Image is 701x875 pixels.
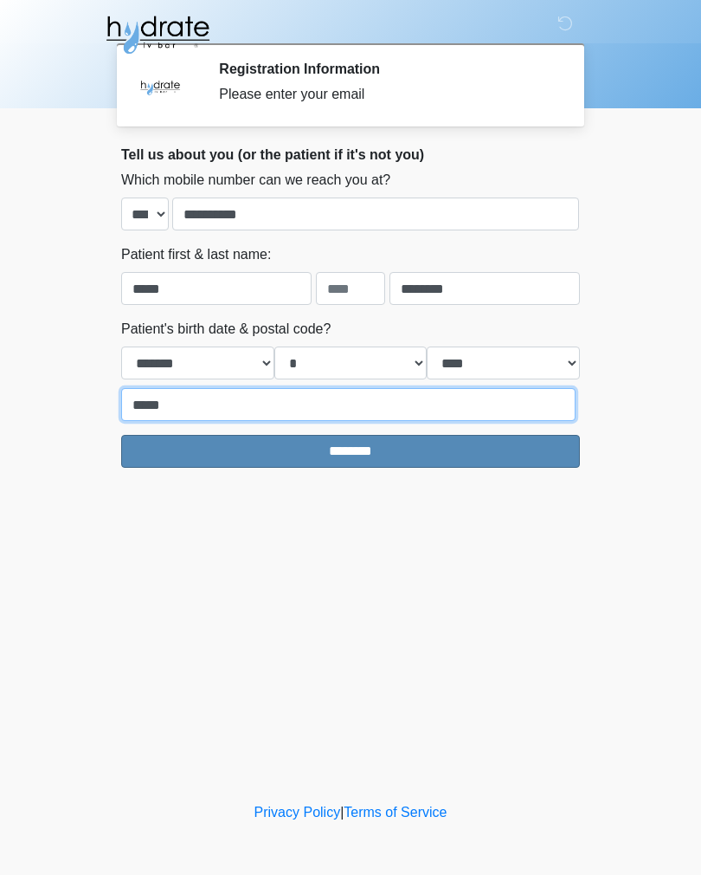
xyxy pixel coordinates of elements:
img: Agent Avatar [134,61,186,113]
img: Hydrate IV Bar - Fort Collins Logo [104,13,211,56]
a: Privacy Policy [254,805,341,820]
div: Please enter your email [219,84,554,105]
h2: Tell us about you (or the patient if it's not you) [121,146,580,163]
label: Patient first & last name: [121,244,271,265]
a: Terms of Service [344,805,447,820]
a: | [340,805,344,820]
label: Which mobile number can we reach you at? [121,170,390,191]
label: Patient's birth date & postal code? [121,319,331,340]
